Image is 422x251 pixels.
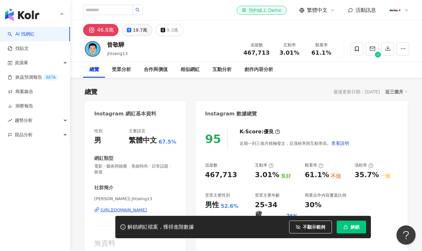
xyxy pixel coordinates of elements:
[385,88,408,96] div: 近三個月
[167,26,178,35] div: 9.3萬
[83,24,119,36] button: 46.8萬
[303,224,325,230] span: 不顯示範例
[94,136,101,145] div: 男
[237,6,287,15] a: 預約線上 Demo
[331,141,349,146] span: 查看說明
[355,170,379,180] div: 35.7%
[85,87,97,96] div: 總覽
[205,200,219,210] div: 男性
[350,224,359,230] span: 解鎖
[135,8,140,12] span: search
[15,128,33,142] span: 競品分析
[380,173,391,180] div: 一般
[242,7,281,13] div: 預約線上 Demo
[255,192,280,198] div: 受眾主要年齡
[5,8,39,21] img: logo
[15,113,33,128] span: 趨勢分析
[156,24,183,36] button: 9.3萬
[94,155,113,162] div: 網紅類型
[244,66,273,74] div: 創作內容分析
[205,162,218,168] div: 追蹤數
[277,42,302,48] div: 互動率
[89,66,99,74] div: 總覽
[205,192,230,198] div: 受眾主要性別
[205,170,237,180] div: 467,713
[305,200,322,210] div: 30%
[212,66,232,74] div: 互動分析
[281,173,291,180] div: 良好
[83,39,102,59] img: KOL Avatar
[356,7,376,13] span: 活動訊息
[144,66,168,74] div: 合作與價值
[94,128,103,134] div: 性別
[94,207,176,213] a: [URL][DOMAIN_NAME]
[280,50,299,56] span: 3.01%
[97,26,114,35] div: 46.8萬
[243,49,270,56] span: 467,713
[309,42,334,48] div: 觀看率
[122,24,152,36] button: 19.7萬
[129,136,157,145] div: 繁體中文
[286,213,298,220] div: 76%
[8,103,33,109] a: 洞察報告
[8,45,29,52] a: 找貼文
[127,224,194,231] div: 解鎖網紅檔案，獲得進階數據
[107,41,128,49] div: 曾敬驊
[243,42,270,48] div: 追蹤數
[94,110,156,117] div: Instagram 網紅基本資料
[221,203,239,210] div: 52.6%
[337,221,366,233] button: 解鎖
[205,132,221,145] div: 95
[94,163,176,175] span: 電影 · 藝術與娛樂 · 美妝時尚 · 日常話題 · 旅遊
[255,162,274,168] div: 互動率
[205,110,257,117] div: Instagram 數據總覽
[240,128,280,135] div: K-Score :
[94,239,176,248] div: 無資料
[305,192,346,198] div: 商業合作內容覆蓋比例
[94,196,176,202] span: [PERSON_NAME]| jhtseng13
[355,162,373,168] div: 漲粉率
[331,173,341,180] div: 不佳
[389,4,401,16] img: 180x180px_JPG.jpg
[15,56,28,70] span: 資源庫
[8,74,58,81] a: 效益預測報告BETA
[180,66,200,74] div: 相似網紅
[158,138,176,145] span: 67.5%
[240,137,349,150] div: 近期一到三個月積極發文，且漲粉率與互動率高。
[8,118,12,123] span: rise
[331,137,349,150] button: 查看說明
[8,89,33,95] a: 商案媒合
[107,51,128,56] span: jhtseng13
[305,162,324,168] div: 觀看率
[133,26,147,35] div: 19.7萬
[112,66,131,74] div: 受眾分析
[101,207,147,213] div: [URL][DOMAIN_NAME]
[8,31,35,37] a: searchAI 找網紅
[129,128,145,134] div: 主要語言
[289,221,332,233] button: 不顯示範例
[255,170,279,180] div: 3.01%
[94,184,113,191] div: 社群簡介
[307,7,327,14] span: 繁體中文
[305,170,329,180] div: 61.1%
[255,200,285,220] div: 25-34 歲
[264,128,274,135] div: 優良
[334,89,380,94] div: 最後更新日期：[DATE]
[311,50,331,56] span: 61.1%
